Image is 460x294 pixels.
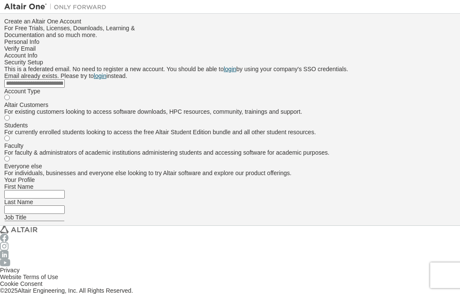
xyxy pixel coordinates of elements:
[4,66,456,72] div: This is a federated email. No need to register a new account. You should be able to by using your...
[4,72,456,79] div: Email already exists. Please try to instead.
[4,199,33,205] label: Last Name
[4,45,456,52] div: Verify Email
[4,142,456,149] div: Faculty
[94,72,106,79] a: login
[4,3,111,11] img: Altair One
[4,108,456,115] div: For existing customers looking to access software downloads, HPC resources, community, trainings ...
[4,25,456,38] div: For Free Trials, Licenses, Downloads, Learning & Documentation and so much more.
[4,170,456,176] div: For individuals, businesses and everyone else looking to try Altair software and explore our prod...
[4,122,456,129] div: Students
[4,149,456,156] div: For faculty & administrators of academic institutions administering students and accessing softwa...
[4,129,456,135] div: For currently enrolled students looking to access the free Altair Student Edition bundle and all ...
[4,101,456,108] div: Altair Customers
[4,88,456,95] div: Account Type
[224,66,236,72] a: login
[4,18,456,25] div: Create an Altair One Account
[4,163,456,170] div: Everyone else
[4,176,456,183] div: Your Profile
[4,38,456,45] div: Personal Info
[4,183,33,190] label: First Name
[4,52,456,59] div: Account Info
[4,59,456,66] div: Security Setup
[4,214,26,221] label: Job Title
